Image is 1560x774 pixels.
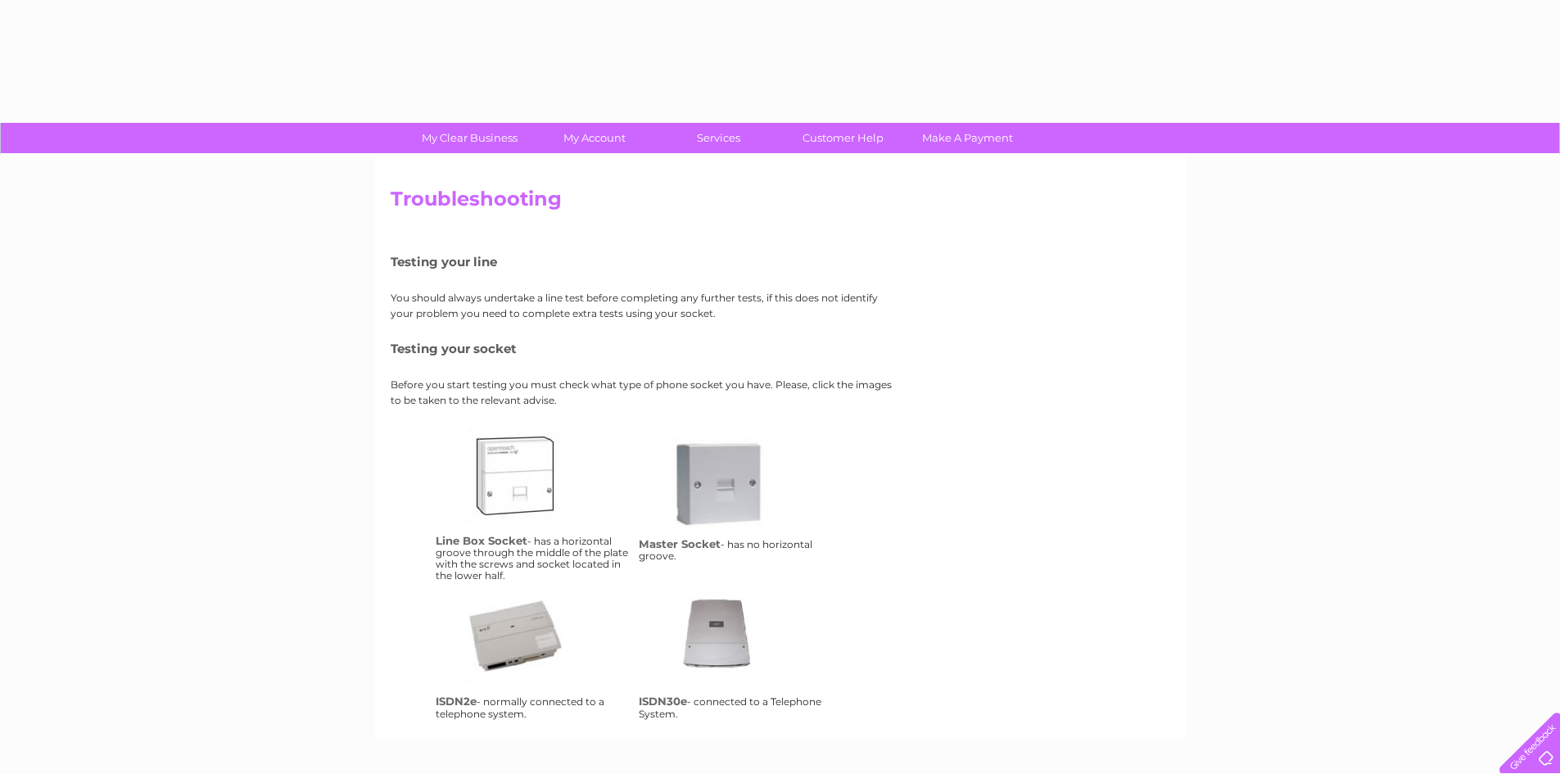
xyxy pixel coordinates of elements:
a: Services [651,123,786,153]
h4: Master Socket [639,537,721,550]
a: Make A Payment [900,123,1035,153]
h4: Line Box Socket [436,534,527,547]
a: ms [671,436,802,567]
h2: Troubleshooting [391,188,1170,219]
a: My Clear Business [402,123,537,153]
h4: ISDN2e [436,695,477,708]
td: - has no horizontal groove. [635,424,838,586]
td: - normally connected to a telephone system. [432,585,635,723]
a: lbs [468,428,599,559]
h5: Testing your line [391,255,898,269]
td: - has a horizontal groove through the middle of the plate with the screws and socket located in t... [432,424,635,586]
h4: ISDN30e [639,695,687,708]
td: - connected to a Telephone System. [635,585,838,723]
a: isdn2e [468,589,599,720]
a: My Account [527,123,662,153]
a: isdn30e [671,589,802,720]
a: Customer Help [775,123,911,153]
p: Before you start testing you must check what type of phone socket you have. Please, click the ima... [391,377,898,408]
p: You should always undertake a line test before completing any further tests, if this does not ide... [391,290,898,321]
h5: Testing your socket [391,342,898,355]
